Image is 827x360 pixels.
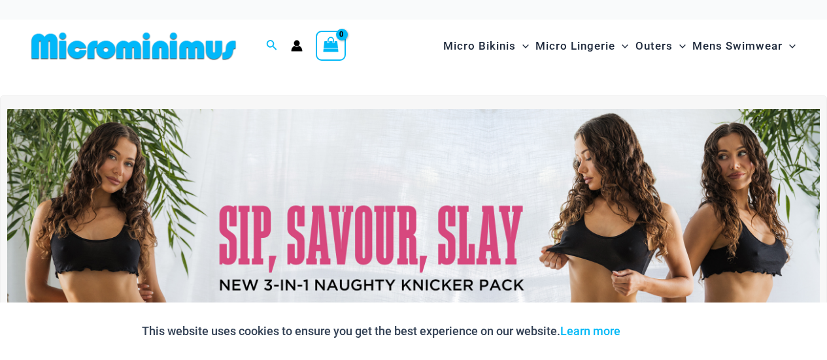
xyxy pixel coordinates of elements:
span: Menu Toggle [783,29,796,63]
a: OutersMenu ToggleMenu Toggle [632,26,689,66]
span: Mens Swimwear [692,29,783,63]
a: Search icon link [266,38,278,54]
a: Learn more [560,324,620,338]
span: Micro Bikinis [443,29,516,63]
span: Micro Lingerie [535,29,615,63]
p: This website uses cookies to ensure you get the best experience on our website. [142,321,620,341]
nav: Site Navigation [438,24,801,68]
a: Mens SwimwearMenu ToggleMenu Toggle [689,26,799,66]
button: Accept [630,316,686,347]
span: Outers [635,29,673,63]
img: MM SHOP LOGO FLAT [26,31,241,61]
a: Micro LingerieMenu ToggleMenu Toggle [532,26,632,66]
span: Menu Toggle [516,29,529,63]
span: Menu Toggle [673,29,686,63]
a: Account icon link [291,40,303,52]
a: View Shopping Cart, empty [316,31,346,61]
a: Micro BikinisMenu ToggleMenu Toggle [440,26,532,66]
span: Menu Toggle [615,29,628,63]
